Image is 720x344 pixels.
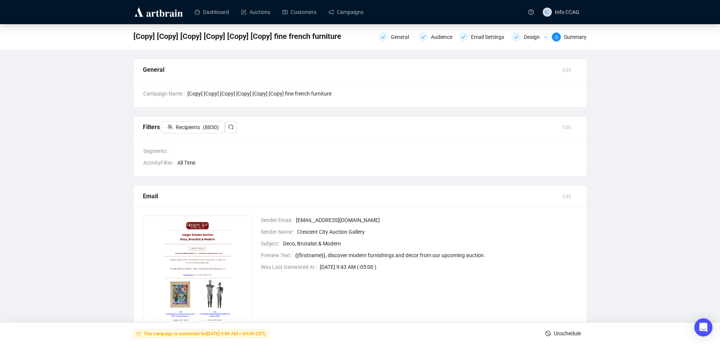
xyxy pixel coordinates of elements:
[136,332,141,336] span: calendar
[144,331,266,336] strong: This campaign is scheduled for [DATE] 9:00 AM (-05:00 CDT)
[195,2,229,22] a: Dashboard
[320,263,578,271] span: [DATE] 9:43 AM (-05:00 )
[283,239,578,248] span: Deco, Brutalist & Modern
[143,89,187,98] span: Campaign Name
[555,9,579,15] span: Info CCAG
[296,216,578,224] span: [EMAIL_ADDRESS][DOMAIN_NAME]
[528,9,534,15] span: question-circle
[545,8,550,16] span: IC
[552,32,587,42] div: 5Summary
[524,32,544,42] div: Design
[176,123,200,131] span: Recipients
[555,35,558,40] span: 5
[545,331,551,336] span: stop
[539,327,587,339] button: Unschedule
[203,123,219,131] span: ( 8830 )
[556,121,578,133] button: Edit
[379,32,414,42] div: General
[461,35,466,39] span: check
[694,318,712,336] div: Open Intercom Messenger
[261,239,283,248] span: Subject
[564,32,587,42] div: Summary
[143,123,237,131] span: Filters
[556,190,578,202] button: Edit
[261,216,296,224] span: Sender Email
[133,6,184,18] img: logo
[421,35,426,39] span: check
[328,2,364,22] a: Campaigns
[391,32,413,42] div: General
[297,228,578,236] span: Crescent City Auction Gallery
[167,124,173,130] span: team
[143,65,556,74] div: General
[419,32,454,42] div: Audience
[241,2,270,22] a: Auctions
[556,64,578,76] button: Edit
[471,32,509,42] div: Email Settings
[381,35,386,39] span: check
[295,251,578,259] span: {{firstname}}, discover modern furnishings and decor from our upcoming auction.
[261,263,320,271] span: Was Last Generated At
[161,121,225,133] button: Recipients(8830)
[143,191,556,201] div: Email
[431,32,457,42] div: Audience
[282,2,316,22] a: Customers
[187,89,578,98] span: [Copy] [Copy] [Copy] [Copy] [Copy] [Copy] fine french furniture
[261,228,297,236] span: Sender Name
[459,32,507,42] div: Email Settings
[177,159,578,167] span: All Time
[143,147,172,155] span: Segments
[143,159,177,167] span: ActivityFilter
[554,323,581,344] span: Unschedule
[228,124,234,130] span: redo
[261,251,295,259] span: Preview Text
[514,35,519,39] span: check
[133,30,341,42] span: [Copy] [Copy] [Copy] [Copy] [Copy] [Copy] fine french furniture
[512,32,547,42] div: Design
